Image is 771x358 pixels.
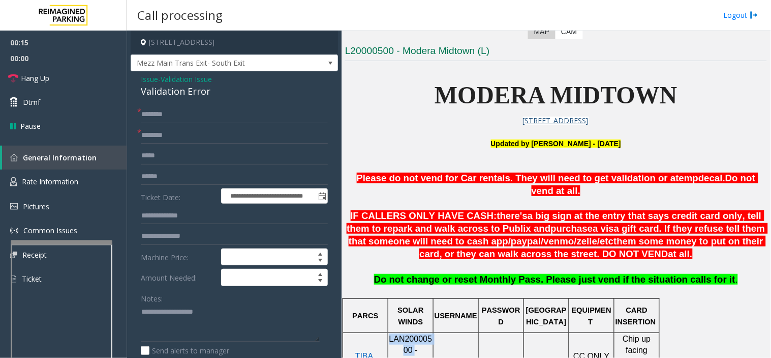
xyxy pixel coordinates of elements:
[551,223,593,234] span: purchase
[572,306,611,325] span: EQUIPMENT
[138,249,219,266] label: Machine Price:
[313,249,327,257] span: Increase value
[313,257,327,265] span: Decrease value
[528,24,556,39] label: Map
[10,154,18,161] img: 'icon'
[526,306,567,325] span: [GEOGRAPHIC_DATA]
[141,74,158,85] span: Issue
[574,236,577,246] span: /
[435,81,677,108] span: MODERA MIDTOWN
[600,236,614,247] span: etc
[313,269,327,278] span: Increase value
[10,274,17,284] img: 'icon'
[511,236,541,247] span: paypal
[132,3,228,27] h3: Call processing
[23,226,77,235] span: Common Issues
[131,55,296,71] span: Mezz Main Trans Exit- South Exit
[750,10,758,20] img: logout
[491,140,621,148] font: pdated by [PERSON_NAME] - [DATE]
[497,210,528,221] span: there's
[735,274,738,285] span: .
[10,252,17,258] img: 'icon'
[347,210,764,234] span: a big sign at the entry that says credit card only, tell them to repark and walk across to Publix...
[541,236,543,246] span: /
[141,85,328,98] div: Validation Error
[22,177,78,186] span: Rate Information
[161,74,212,85] span: Validation Issue
[21,73,49,84] span: Hang Up
[724,10,758,20] a: Logout
[351,210,497,221] span: IF CALLERS ONLY HAVE CASH:
[435,312,477,320] span: USERNAME
[397,306,425,325] span: SOLAR WINDS
[23,202,49,211] span: Pictures
[10,177,17,186] img: 'icon'
[131,31,338,54] h4: [STREET_ADDRESS]
[419,236,766,259] span: them some money to put on their card, or they can walk across the street. DO NOT VEND
[577,236,597,247] span: zelle
[352,312,378,320] span: PARCS
[523,116,589,125] span: [STREET_ADDRESS]
[141,290,163,304] label: Notes:
[555,24,583,39] label: CAM
[374,274,735,285] span: Do not change or reset Monthly Pass. Please just vend if the situation calls for it
[676,173,699,183] span: temp
[597,236,600,246] span: /
[532,173,758,196] span: Do not vend at all.
[23,153,97,162] span: General Information
[2,146,127,170] a: General Information
[141,345,229,356] label: Send alerts to manager
[158,74,212,84] span: -
[615,306,656,325] span: CARD INSERTION
[357,173,676,183] span: Please do not vend for Car rentals. They will need to get validation or a
[345,44,767,61] h3: L20000500 - Modera Midtown (L)
[482,306,520,325] span: PASSWORD
[668,249,693,259] span: at all.
[544,236,574,247] span: venmo
[491,139,496,148] font: U
[10,203,18,210] img: 'icon'
[698,173,725,183] span: decal.
[23,97,40,107] span: Dtmf
[138,188,219,204] label: Ticket Date:
[20,121,41,131] span: Pause
[523,117,589,125] a: [STREET_ADDRESS]
[313,278,327,286] span: Decrease value
[138,269,219,286] label: Amount Needed:
[10,227,18,235] img: 'icon'
[316,189,327,203] span: Toggle popup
